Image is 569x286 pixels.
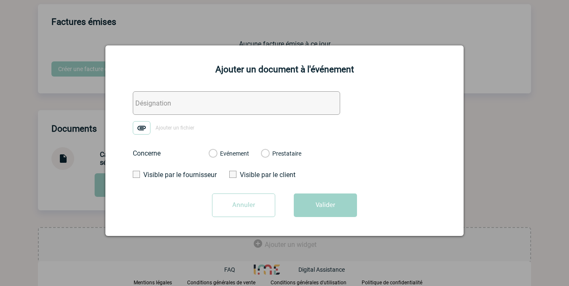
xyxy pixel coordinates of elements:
[294,193,357,217] button: Valider
[209,150,217,158] label: Evénement
[156,125,194,131] span: Ajouter un fichier
[261,150,269,158] label: Prestataire
[133,149,200,157] label: Concerne
[229,171,307,179] label: Visible par le client
[133,91,340,115] input: Désignation
[116,64,453,74] h2: Ajouter un document à l'événement
[133,171,211,179] label: Visible par le fournisseur
[212,193,275,217] input: Annuler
